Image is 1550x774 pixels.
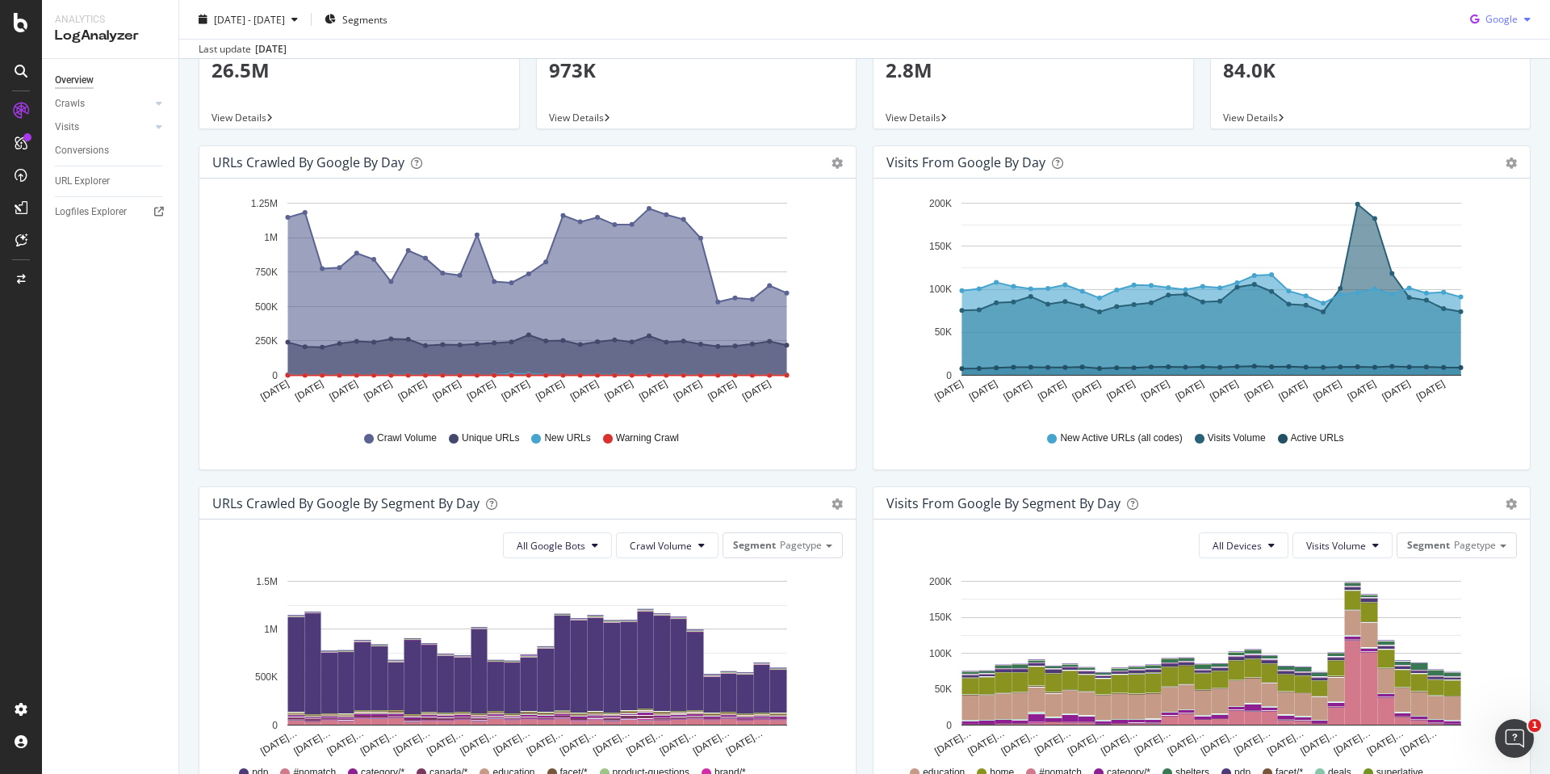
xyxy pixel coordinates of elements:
button: All Devices [1199,532,1288,558]
text: 500K [255,672,278,684]
text: [DATE] [1208,378,1240,403]
span: 1 [1528,719,1541,732]
text: [DATE] [1311,378,1343,403]
text: [DATE] [672,378,704,403]
svg: A chart. [886,191,1511,416]
text: [DATE] [396,378,429,403]
div: Last update [199,42,287,57]
text: 150K [929,241,952,252]
text: [DATE] [932,378,965,403]
div: Analytics [55,13,165,27]
p: 2.8M [886,57,1181,84]
text: 150K [929,612,952,623]
text: [DATE] [1139,378,1171,403]
div: gear [832,498,843,510]
text: 1.5M [256,576,278,587]
text: [DATE] [534,378,566,403]
span: Google [1485,12,1518,26]
a: Logfiles Explorer [55,204,167,221]
div: gear [1506,498,1517,510]
span: Warning Crawl [616,431,679,445]
text: [DATE] [1380,378,1412,403]
div: URL Explorer [55,173,110,190]
button: Visits Volume [1292,532,1393,558]
div: URLs Crawled by Google By Segment By Day [212,495,480,511]
span: [DATE] - [DATE] [214,12,285,26]
p: 973K [549,57,844,84]
span: All Google Bots [517,539,585,553]
text: [DATE] [1036,378,1068,403]
span: Pagetype [780,538,822,552]
text: 500K [255,301,278,313]
a: URL Explorer [55,173,167,190]
div: URLs Crawled by Google by day [212,154,404,170]
svg: A chart. [886,571,1511,759]
div: Visits from Google by day [886,154,1045,170]
text: [DATE] [1414,378,1447,403]
span: Pagetype [1454,538,1496,552]
text: 200K [929,576,952,587]
text: 1M [264,233,278,244]
text: [DATE] [465,378,497,403]
text: 100K [929,648,952,659]
svg: A chart. [212,191,837,416]
svg: A chart. [212,571,837,759]
text: 250K [255,335,278,347]
div: Overview [55,72,94,89]
text: 50K [935,684,952,695]
a: Visits [55,119,151,136]
text: [DATE] [740,378,773,403]
text: [DATE] [706,378,738,403]
text: [DATE] [258,378,291,403]
text: [DATE] [500,378,532,403]
span: New URLs [544,431,590,445]
span: Active URLs [1291,431,1344,445]
iframe: Intercom live chat [1495,719,1534,758]
text: [DATE] [1104,378,1137,403]
span: Segment [733,538,776,552]
span: Visits Volume [1306,539,1366,553]
text: 0 [946,720,952,731]
text: [DATE] [430,378,463,403]
span: View Details [212,111,266,124]
a: Conversions [55,142,167,159]
div: LogAnalyzer [55,27,165,45]
text: [DATE] [328,378,360,403]
a: Overview [55,72,167,89]
span: View Details [549,111,604,124]
span: Crawl Volume [630,539,692,553]
button: Crawl Volume [616,532,718,558]
text: [DATE] [1002,378,1034,403]
text: [DATE] [1346,378,1378,403]
text: 1M [264,624,278,635]
text: 1.25M [251,198,278,209]
span: Segments [342,12,387,26]
text: [DATE] [1277,378,1309,403]
div: gear [1506,158,1517,169]
span: Unique URLs [462,431,519,445]
text: [DATE] [603,378,635,403]
div: Visits [55,119,79,136]
div: [DATE] [255,42,287,57]
text: [DATE] [293,378,325,403]
span: Segment [1407,538,1450,552]
text: [DATE] [637,378,669,403]
span: View Details [886,111,940,124]
span: All Devices [1213,539,1262,553]
text: [DATE] [967,378,999,403]
text: [DATE] [362,378,394,403]
button: Google [1464,6,1537,32]
text: 100K [929,284,952,295]
text: 750K [255,267,278,278]
div: gear [832,158,843,169]
text: 50K [935,327,952,339]
button: [DATE] - [DATE] [192,6,304,32]
span: Crawl Volume [377,431,437,445]
text: [DATE] [1242,378,1275,403]
a: Crawls [55,95,151,112]
span: View Details [1223,111,1278,124]
button: Segments [318,6,394,32]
